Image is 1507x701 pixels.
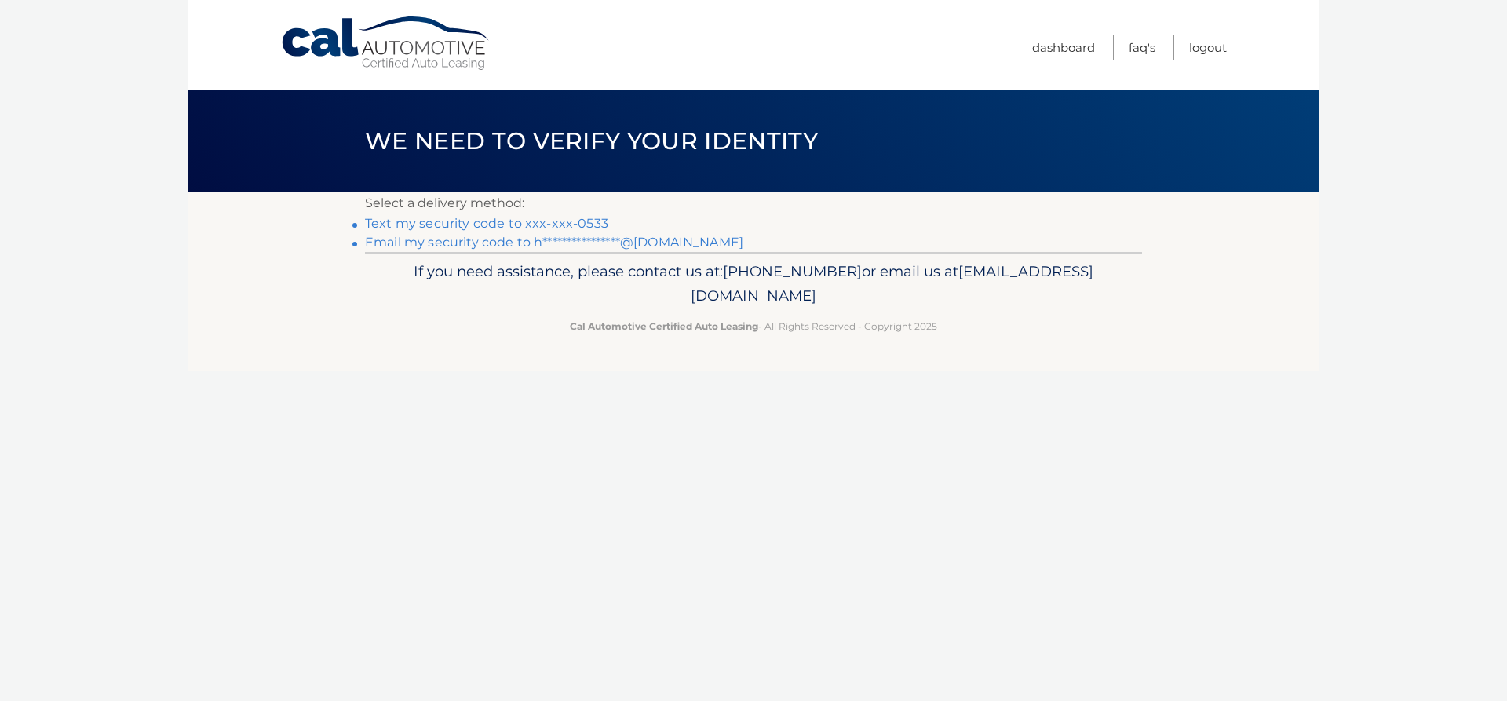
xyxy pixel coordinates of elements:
span: [PHONE_NUMBER] [723,262,862,280]
a: Text my security code to xxx-xxx-0533 [365,216,608,231]
span: We need to verify your identity [365,126,818,155]
a: Cal Automotive [280,16,492,71]
p: - All Rights Reserved - Copyright 2025 [375,318,1132,334]
strong: Cal Automotive Certified Auto Leasing [570,320,758,332]
a: Dashboard [1032,35,1095,60]
a: FAQ's [1129,35,1155,60]
p: Select a delivery method: [365,192,1142,214]
a: Logout [1189,35,1227,60]
p: If you need assistance, please contact us at: or email us at [375,259,1132,309]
